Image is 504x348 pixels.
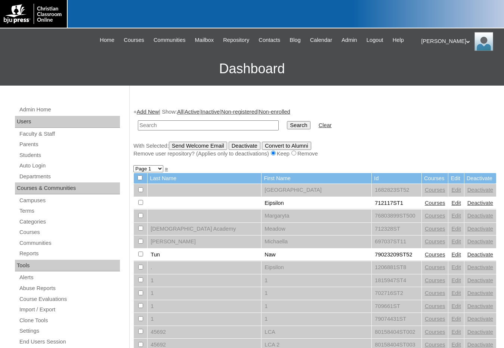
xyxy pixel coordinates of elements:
a: Settings [19,326,120,336]
a: Campuses [19,196,120,205]
div: Courses & Communities [15,182,120,194]
a: Deactivate [467,316,493,322]
img: logo-white.png [4,4,63,24]
span: Home [100,36,114,44]
a: End Users Session [19,337,120,347]
td: 1 [148,287,261,300]
td: Naw [262,249,371,261]
a: Edit [451,187,461,193]
a: Faculty & Staff [19,129,120,139]
a: Communities [19,238,120,248]
a: Deactivate [467,277,493,283]
td: 1 [262,287,371,300]
td: 702716ST2 [372,287,421,300]
input: Search [138,120,279,130]
a: Non-enrolled [259,109,290,115]
a: Deactivate [467,238,493,244]
a: Departments [19,172,120,181]
span: Blog [290,36,300,44]
a: Deactivate [467,290,493,296]
div: With Selected: [133,142,497,158]
td: Edit [448,173,464,184]
span: Repository [223,36,249,44]
td: 712328ST [372,223,421,235]
td: [GEOGRAPHIC_DATA] [262,184,371,197]
a: Deactivate [467,264,493,270]
a: Repository [219,36,253,44]
a: Courses [19,228,120,237]
span: Communities [154,36,186,44]
a: Deactivate [467,187,493,193]
td: 1 [262,300,371,313]
a: Courses [120,36,148,44]
a: Courses [425,238,445,244]
a: Non-registered [221,109,257,115]
a: Edit [451,290,461,296]
a: Deactivate [467,213,493,219]
td: Meadow [262,223,371,235]
a: Deactivate [467,329,493,335]
input: Convert to Alumni [262,142,311,150]
a: Courses [425,329,445,335]
input: Deactivate [229,142,260,150]
a: Courses [425,200,445,206]
div: [PERSON_NAME] [421,32,497,51]
a: Active [185,109,200,115]
a: Blog [286,36,304,44]
a: Deactivate [467,200,493,206]
a: Edit [451,238,461,244]
a: Logout [363,36,387,44]
a: Inactive [201,109,220,115]
a: Edit [451,226,461,232]
a: Auto Login [19,161,120,170]
a: Courses [425,303,445,309]
a: Edit [451,200,461,206]
td: 1 [262,274,371,287]
a: Edit [451,342,461,348]
a: Import / Export [19,305,120,314]
td: 79023209ST52 [372,249,421,261]
td: [DEMOGRAPHIC_DATA] Academy [148,223,261,235]
a: Calendar [306,36,336,44]
td: 45692 [148,326,261,339]
a: Courses [425,252,445,258]
td: 79074431ST [372,313,421,326]
a: Categories [19,217,120,227]
td: 712117ST1 [372,197,421,210]
span: Calendar [310,36,332,44]
a: Deactivate [467,252,493,258]
td: 1206881ST8 [372,261,421,274]
a: Students [19,151,120,160]
a: Contacts [255,36,284,44]
a: Edit [451,303,461,309]
a: Parents [19,140,120,149]
a: Courses [425,342,445,348]
td: Tun [148,249,261,261]
a: Courses [425,316,445,322]
a: Courses [425,213,445,219]
span: Logout [367,36,383,44]
td: 709661ST [372,300,421,313]
td: 1 [262,313,371,326]
input: Search [287,121,310,129]
span: Help [393,36,404,44]
a: All [177,109,183,115]
div: + | Show: | | | | [133,108,497,157]
td: 1682823ST52 [372,184,421,197]
a: Edit [451,264,461,270]
td: Courses [422,173,448,184]
a: Alerts [19,273,120,282]
td: . [148,261,261,274]
div: Users [15,116,120,128]
a: Reports [19,249,120,258]
td: 1815947ST4 [372,274,421,287]
td: Eipsilon [262,197,371,210]
td: 697037ST11 [372,235,421,248]
a: Deactivate [467,226,493,232]
a: » [165,166,168,172]
td: Eipsilon [262,261,371,274]
a: Abuse Reports [19,284,120,293]
td: [PERSON_NAME] [148,235,261,248]
td: 1 [148,274,261,287]
td: Last Name [148,173,261,184]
